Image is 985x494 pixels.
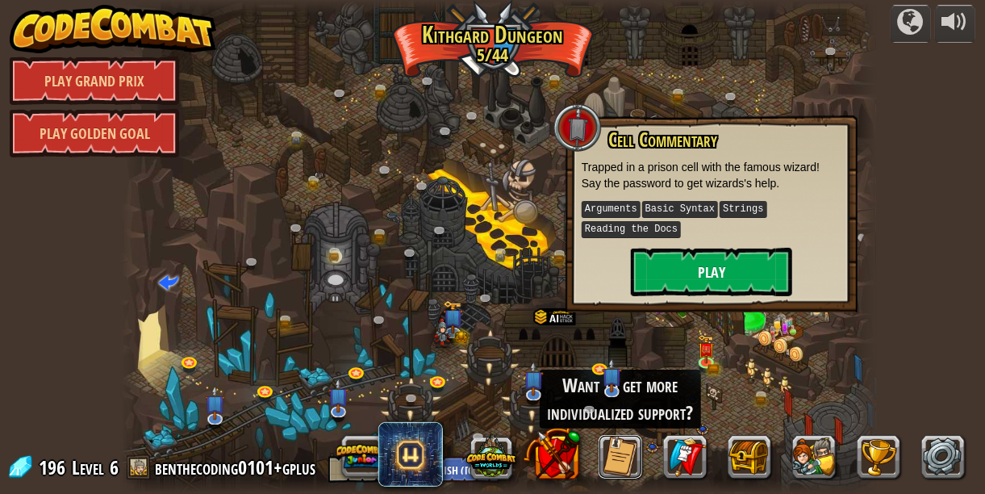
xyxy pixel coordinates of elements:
button: Log Out [328,456,401,483]
a: Clans [663,435,707,479]
button: Items [728,435,771,479]
img: CodeCombat - Learn how to code by playing a game [10,5,216,53]
button: Adjust volume [935,5,975,43]
span: 196 [39,454,70,480]
img: level-banner-unstarted-subscriber.png [602,358,622,393]
img: portrait.png [315,172,323,178]
a: Settings [921,435,965,479]
button: Poll [599,435,642,479]
kbd: Arguments [582,201,641,218]
a: benthecoding0101+gplus [155,454,320,480]
img: level-banner-unlock.png [697,335,715,364]
span: Cell Commentary [608,126,717,153]
p: Trapped in a prison cell with the famous wizard! Say the password to get wizards's help. [582,159,841,191]
button: Heroes [792,435,836,479]
img: level-banner-unstarted-subscriber.png [328,379,349,413]
kbd: Reading the Docs [582,221,681,238]
a: Play Golden Goal [10,109,179,157]
img: portrait.png [701,345,712,354]
kbd: Strings [720,201,766,218]
span: Level [72,454,104,481]
span: 6 [110,454,119,480]
img: level-banner-unstarted-subscriber.png [523,362,543,396]
button: Play [631,248,792,296]
button: Campaigns [891,5,931,43]
img: poseImage [433,318,453,348]
img: level-banner-unlock-subscriber.png [443,300,463,333]
a: Play Grand Prix [10,57,179,105]
button: CodeCombat Premium [523,425,579,481]
button: Achievements [857,435,900,479]
kbd: Basic Syntax [642,201,718,218]
img: level-banner-unstarted-subscriber.png [205,386,225,421]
